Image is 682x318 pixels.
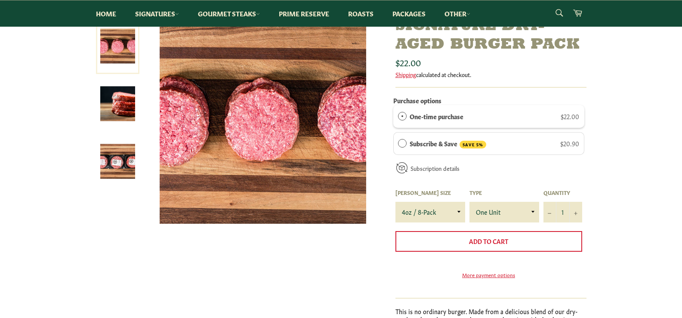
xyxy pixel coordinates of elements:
[395,17,586,54] h1: Signature Dry-Aged Burger Pack
[87,0,125,27] a: Home
[460,141,486,149] span: SAVE 5%
[384,0,434,27] a: Packages
[398,111,407,121] div: One-time purchase
[410,164,460,172] a: Subscription details
[395,231,582,252] button: Add to Cart
[436,0,479,27] a: Other
[160,17,366,224] img: Signature Dry-Aged Burger Pack
[395,189,465,196] label: [PERSON_NAME] Size
[469,189,539,196] label: Type
[395,71,586,78] div: calculated at checkout.
[395,56,421,68] span: $22.00
[339,0,382,27] a: Roasts
[543,202,556,222] button: Reduce item quantity by one
[100,86,135,121] img: Signature Dry-Aged Burger Pack
[127,0,188,27] a: Signatures
[398,139,407,148] div: Subscribe & Save
[560,139,579,148] span: $20.90
[393,96,441,105] label: Purchase options
[543,189,582,196] label: Quantity
[469,237,508,245] span: Add to Cart
[100,144,135,179] img: Signature Dry-Aged Burger Pack
[569,202,582,222] button: Increase item quantity by one
[189,0,268,27] a: Gourmet Steaks
[395,70,416,78] a: Shipping
[410,139,486,149] label: Subscribe & Save
[395,271,582,278] a: More payment options
[561,112,579,120] span: $22.00
[410,111,463,121] label: One-time purchase
[270,0,338,27] a: Prime Reserve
